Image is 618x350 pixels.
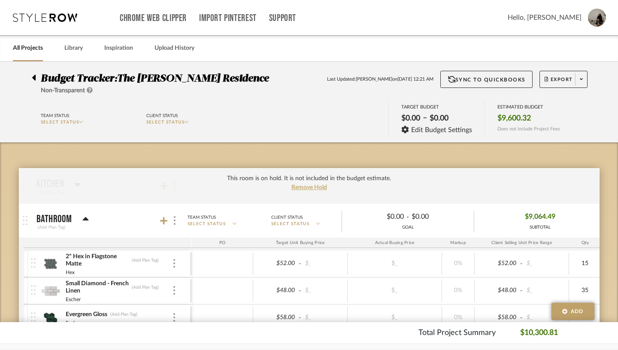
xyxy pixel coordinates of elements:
span: - [297,287,303,295]
a: Import Pinterest [199,15,257,22]
div: $0.00 [349,210,406,223]
div: $_ [371,311,418,324]
div: $52.00 [477,257,519,270]
img: 3dots-v.svg [173,313,175,322]
img: 3dots-v.svg [173,286,175,295]
img: vertical-grip.svg [31,258,36,268]
div: $0.00 [399,111,423,126]
div: Evergreen Gloss [65,311,108,319]
div: (Add Plan Tag) [131,257,159,263]
button: Export [539,71,588,88]
div: SUBTOTAL [525,224,555,231]
div: $_ [524,284,566,297]
div: PO [192,238,253,248]
img: 3dots-v.svg [174,216,176,225]
span: Hello, [PERSON_NAME] [508,12,582,23]
p: $10,300.81 [520,327,558,339]
a: Upload History [154,42,194,54]
div: TARGET BUDGET [401,104,472,110]
span: - [297,259,303,268]
span: SELECT STATUS [41,120,79,124]
img: avatar [588,9,606,27]
div: GOAL [342,224,474,231]
a: Chrome Web Clipper [120,15,187,22]
div: 15 [572,257,599,270]
div: (Add Plan Tag) [110,311,138,317]
span: - [519,259,524,268]
img: 5ac52eeb-139f-420f-a3fb-21ac384cdcf9_50x50.jpg [40,308,61,328]
div: 0% [445,257,472,270]
a: Library [64,42,83,54]
a: All Projects [13,42,43,54]
div: Escher [65,295,81,304]
div: $_ [303,284,345,297]
div: Client Selling Unit Price Range [475,238,569,248]
div: $_ [303,257,345,270]
span: $9,600.32 [497,114,531,123]
span: – [423,113,427,126]
img: grip.svg [23,216,27,225]
div: Qty [569,238,602,248]
div: $58.00 [256,311,298,324]
div: Actual Buying Price [348,238,442,248]
div: Hex [65,268,75,277]
div: Client Status [271,214,303,221]
span: - [406,212,409,222]
p: Bathroom [36,214,72,224]
div: 2" Hex in Flagstone Matte [65,253,129,268]
div: $0.00 [427,111,451,126]
span: [PERSON_NAME] [356,76,392,83]
img: vertical-grip.svg [31,285,36,295]
div: $58.00 [477,311,519,324]
mat-expansion-panel-header: Bathroom(Add Plan Tag)Team StatusSELECT STATUSClient StatusSELECT STATUS$0.00-$0.00GOAL$9,064.49S... [19,203,600,238]
div: Client Status [146,112,178,120]
span: Does not include Project Fees [497,126,560,132]
a: Inspiration [104,42,133,54]
span: - [519,314,524,322]
span: The [PERSON_NAME] Residence [117,73,269,84]
div: $_ [524,257,566,270]
span: - [297,314,303,322]
div: 0% [445,311,472,324]
a: Support [269,15,296,22]
div: Markup [442,238,475,248]
p: Total Project Summary [418,327,496,339]
div: $_ [303,311,345,324]
div: Team Status [41,112,69,120]
div: (Add Plan Tag) [36,223,67,231]
span: Non-Transparent [41,87,85,94]
div: $48.00 [256,284,298,297]
span: Add [571,308,584,315]
span: SELECT STATUS [271,221,310,227]
span: Last Updated: [327,76,356,83]
div: (Add Plan Tag) [131,284,159,290]
span: Export [545,76,573,89]
div: Small Diamond - French Linen [65,280,129,295]
div: ESTIMATED BUDGET [497,104,560,110]
button: Add [551,303,594,320]
div: Team Status [188,214,216,221]
span: Budget Tracker: [41,73,117,84]
div: $_ [371,257,418,270]
span: - [519,287,524,295]
span: on [392,76,397,83]
img: 7af2f320-a66b-48d3-a144-48b1dcff52e5_50x50.jpg [40,253,61,274]
div: $0.00 [409,210,467,223]
span: SELECT STATUS [188,221,226,227]
img: 125ab450-dfc9-4648-be59-5f219223b648_50x50.jpg [40,281,61,301]
div: 0% [445,284,472,297]
div: This room is on hold. It is not included in the budget estimate. [227,174,391,183]
span: Edit Budget Settings [411,126,472,134]
div: Escher [65,319,81,327]
div: $52.00 [256,257,298,270]
div: $_ [371,284,418,297]
div: Target Unit Buying Price [253,238,348,248]
span: Remove Hold [291,184,327,190]
span: SELECT STATUS [146,120,185,124]
div: $48.00 [477,284,519,297]
img: 3dots-v.svg [173,259,175,268]
span: [DATE] 12:21 AM [397,76,433,83]
div: $_ [524,311,566,324]
img: vertical-grip.svg [31,312,36,322]
div: 35 [572,284,599,297]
